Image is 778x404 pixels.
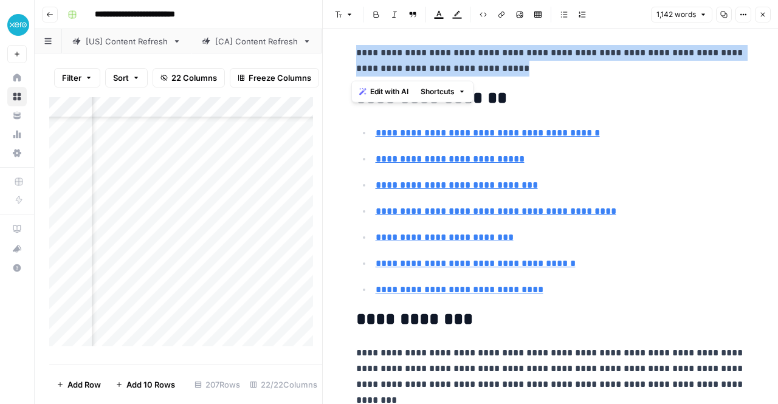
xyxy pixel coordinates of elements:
[7,68,27,87] a: Home
[62,29,191,53] a: [US] Content Refresh
[7,143,27,163] a: Settings
[49,375,108,394] button: Add Row
[656,9,696,20] span: 1,142 words
[249,72,311,84] span: Freeze Columns
[108,375,182,394] button: Add 10 Rows
[370,86,408,97] span: Edit with AI
[191,29,322,53] a: [CA] Content Refresh
[7,258,27,278] button: Help + Support
[416,84,470,100] button: Shortcuts
[651,7,712,22] button: 1,142 words
[354,84,413,100] button: Edit with AI
[421,86,455,97] span: Shortcuts
[171,72,217,84] span: 22 Columns
[7,10,27,40] button: Workspace: XeroOps
[62,72,81,84] span: Filter
[7,239,27,258] button: What's new?
[7,87,27,106] a: Browse
[54,68,100,87] button: Filter
[7,125,27,144] a: Usage
[7,219,27,239] a: AirOps Academy
[86,35,168,47] div: [US] Content Refresh
[105,68,148,87] button: Sort
[245,375,322,394] div: 22/22 Columns
[7,106,27,125] a: Your Data
[113,72,129,84] span: Sort
[7,14,29,36] img: XeroOps Logo
[67,378,101,391] span: Add Row
[230,68,319,87] button: Freeze Columns
[215,35,298,47] div: [CA] Content Refresh
[126,378,175,391] span: Add 10 Rows
[8,239,26,258] div: What's new?
[190,375,245,394] div: 207 Rows
[153,68,225,87] button: 22 Columns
